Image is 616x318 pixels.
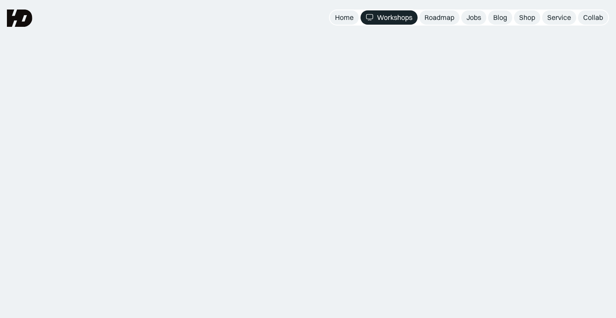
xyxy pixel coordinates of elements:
[519,13,535,22] div: Shop
[542,10,576,25] a: Service
[424,13,454,22] div: Roadmap
[461,10,486,25] a: Jobs
[583,13,603,22] div: Collab
[547,13,571,22] div: Service
[377,13,412,22] div: Workshops
[578,10,608,25] a: Collab
[466,13,481,22] div: Jobs
[335,13,354,22] div: Home
[514,10,540,25] a: Shop
[488,10,512,25] a: Blog
[419,10,460,25] a: Roadmap
[493,13,507,22] div: Blog
[330,10,359,25] a: Home
[361,10,418,25] a: Workshops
